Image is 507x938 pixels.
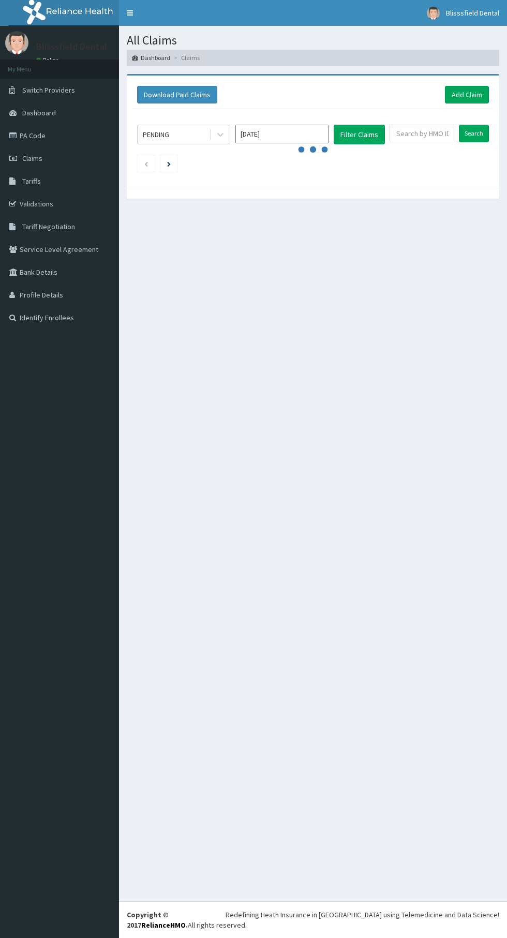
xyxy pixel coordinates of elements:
[226,910,499,920] div: Redefining Heath Insurance in [GEOGRAPHIC_DATA] using Telemedicine and Data Science!
[445,86,489,103] a: Add Claim
[171,53,200,62] li: Claims
[235,125,329,143] input: Select Month and Year
[22,154,42,163] span: Claims
[22,85,75,95] span: Switch Providers
[5,31,28,54] img: User Image
[144,159,148,168] a: Previous page
[143,129,169,140] div: PENDING
[22,176,41,186] span: Tariffs
[459,125,489,142] input: Search
[297,134,329,165] svg: audio-loading
[22,222,75,231] span: Tariff Negotiation
[36,56,61,64] a: Online
[167,159,171,168] a: Next page
[427,7,440,20] img: User Image
[36,42,107,51] p: Blisssfield Dental
[132,53,170,62] a: Dashboard
[22,108,56,117] span: Dashboard
[446,8,499,18] span: Blisssfield Dental
[127,34,499,47] h1: All Claims
[127,910,188,930] strong: Copyright © 2017 .
[334,125,385,144] button: Filter Claims
[390,125,455,142] input: Search by HMO ID
[141,920,186,930] a: RelianceHMO
[137,86,217,103] button: Download Paid Claims
[119,901,507,938] footer: All rights reserved.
